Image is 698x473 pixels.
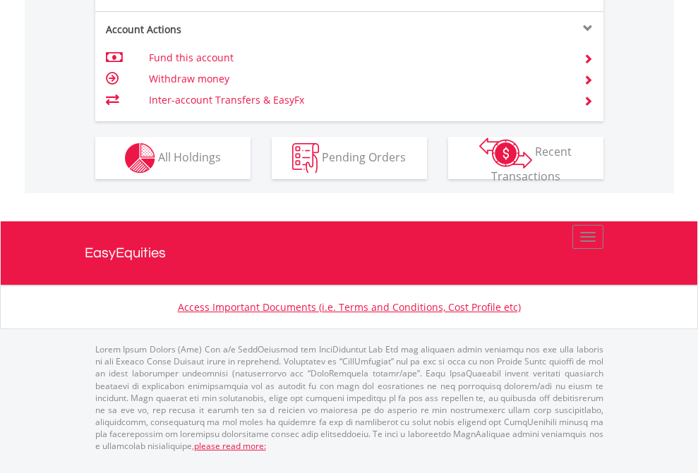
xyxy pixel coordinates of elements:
[272,137,427,179] button: Pending Orders
[448,137,603,179] button: Recent Transactions
[149,47,566,68] td: Fund this account
[178,300,521,314] a: Access Important Documents (i.e. Terms and Conditions, Cost Profile etc)
[322,149,406,164] span: Pending Orders
[149,68,566,90] td: Withdraw money
[292,143,319,173] img: pending_instructions-wht.png
[95,137,251,179] button: All Holdings
[95,343,603,452] p: Lorem Ipsum Dolors (Ame) Con a/e SeddOeiusmod tem InciDiduntut Lab Etd mag aliquaen admin veniamq...
[95,23,349,37] div: Account Actions
[125,143,155,173] img: holdings-wht.png
[85,221,614,285] a: EasyEquities
[479,137,532,168] img: transactions-zar-wht.png
[149,90,566,111] td: Inter-account Transfers & EasyFx
[158,149,221,164] span: All Holdings
[194,440,266,452] a: please read more:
